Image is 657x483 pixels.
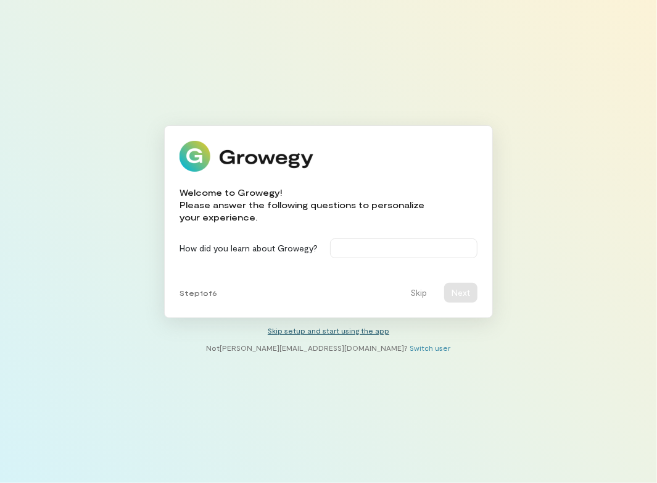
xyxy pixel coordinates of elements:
[410,343,451,352] a: Switch user
[180,242,318,254] label: How did you learn about Growegy?
[207,343,408,352] span: Not [PERSON_NAME][EMAIL_ADDRESS][DOMAIN_NAME] ?
[403,283,434,303] button: Skip
[180,288,217,298] span: Step 1 of 6
[180,187,477,224] div: Welcome to Growegy! Please answer the following questions to personalize your experience.
[180,141,314,172] img: Growegy logo
[444,283,477,303] button: Next
[268,326,389,335] a: Skip setup and start using the app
